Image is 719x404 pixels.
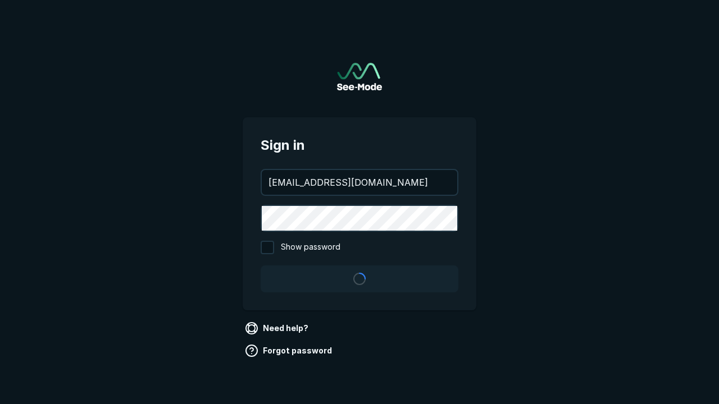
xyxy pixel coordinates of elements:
img: See-Mode Logo [337,63,382,90]
span: Sign in [261,135,458,155]
a: Forgot password [243,342,336,360]
a: Need help? [243,319,313,337]
span: Show password [281,241,340,254]
a: Go to sign in [337,63,382,90]
input: your@email.com [262,170,457,195]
